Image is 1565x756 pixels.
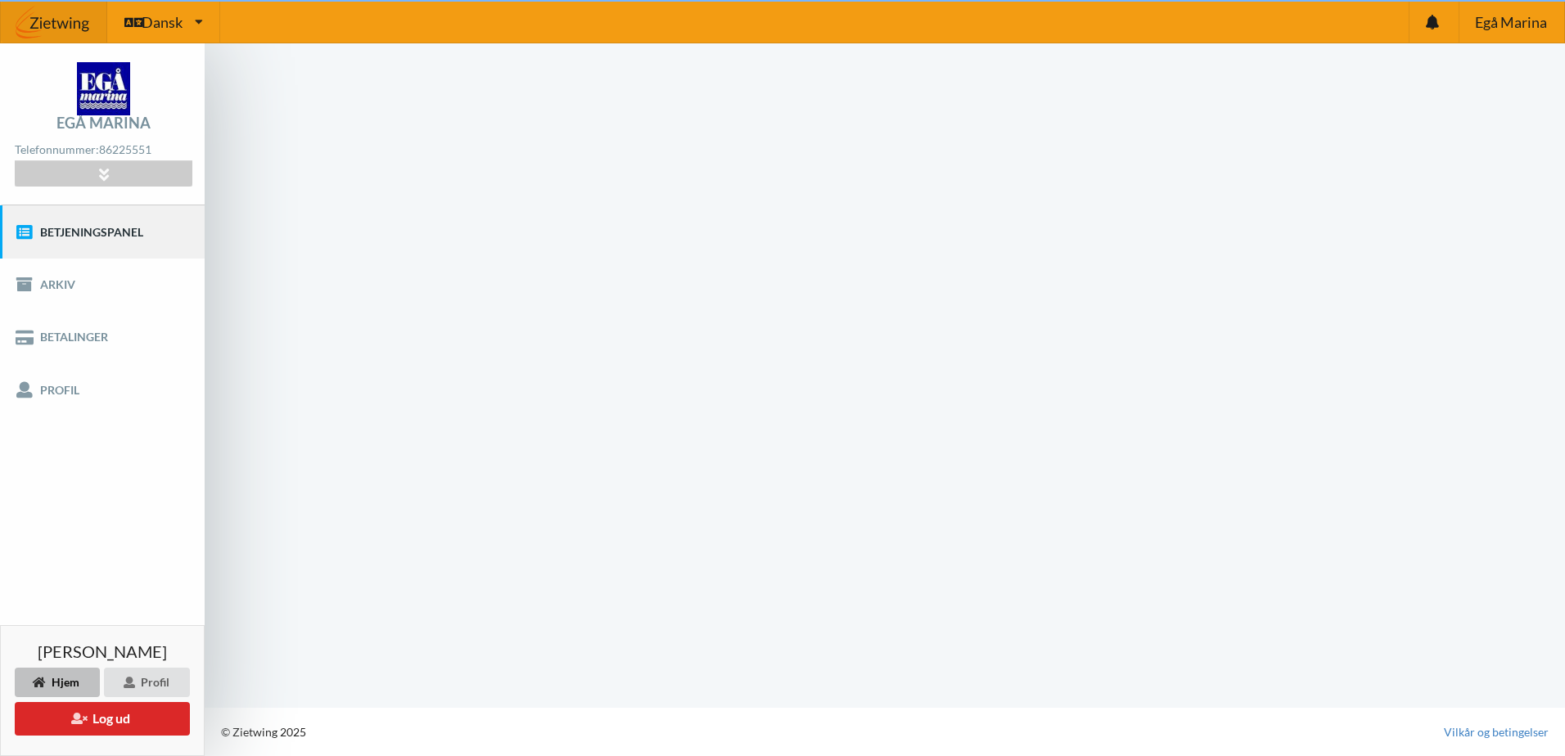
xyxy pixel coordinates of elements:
[1475,15,1547,29] span: Egå Marina
[142,15,183,29] span: Dansk
[99,142,151,156] strong: 86225551
[15,668,100,697] div: Hjem
[77,62,130,115] img: logo
[104,668,190,697] div: Profil
[1444,724,1549,740] a: Vilkår og betingelser
[56,115,151,130] div: Egå Marina
[15,139,192,161] div: Telefonnummer:
[15,702,190,736] button: Log ud
[38,643,167,659] span: [PERSON_NAME]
